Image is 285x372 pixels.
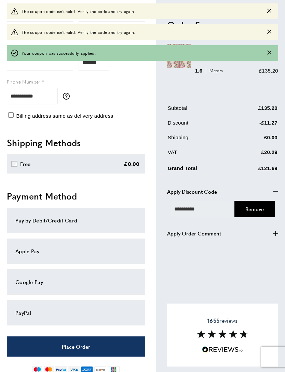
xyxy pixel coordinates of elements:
[16,113,113,119] span: Billing address same as delivery address
[267,50,271,56] button: Close message
[234,201,275,217] button: Cancel Coupon
[7,78,41,85] span: Phone Number
[194,66,226,75] div: 1.6
[234,133,277,146] td: £0.00
[197,330,248,338] img: Reviews section
[15,247,137,255] div: Apple Pay
[124,160,140,168] div: £0.00
[15,216,137,225] div: Pay by Debit/Credit Card
[15,309,137,317] div: PayPal
[168,104,234,117] td: Subtotal
[8,112,14,118] input: Billing address same as delivery address
[168,163,234,177] td: Grand Total
[168,118,234,132] td: Discount
[267,29,271,35] button: Close message
[167,229,221,237] span: Apply Order Comment
[168,148,234,161] td: VAT
[207,317,219,324] strong: 1655
[15,278,137,286] div: Google Pay
[259,67,278,73] span: £135.20
[167,187,217,195] span: Apply Discount Code
[245,205,264,212] span: Cancel Coupon
[63,93,73,100] button: More information
[7,336,145,357] button: Place Order
[168,133,234,146] td: Shipping
[234,163,277,177] td: £121.69
[22,29,135,35] span: The coupon code isn't valid. Verify the code and try again.
[267,8,271,14] button: Close message
[206,67,225,74] span: Meters
[202,346,243,353] img: Reviews.io 5 stars
[7,137,145,149] h2: Shipping Methods
[7,190,145,202] h2: Payment Method
[20,160,31,168] div: Free
[234,104,277,117] td: £135.20
[207,317,237,324] span: reviews
[22,8,135,14] span: The coupon code isn't valid. Verify the code and try again.
[22,50,96,56] span: Your coupon was successfully applied.
[234,148,277,161] td: £20.29
[234,118,277,132] td: -£11.27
